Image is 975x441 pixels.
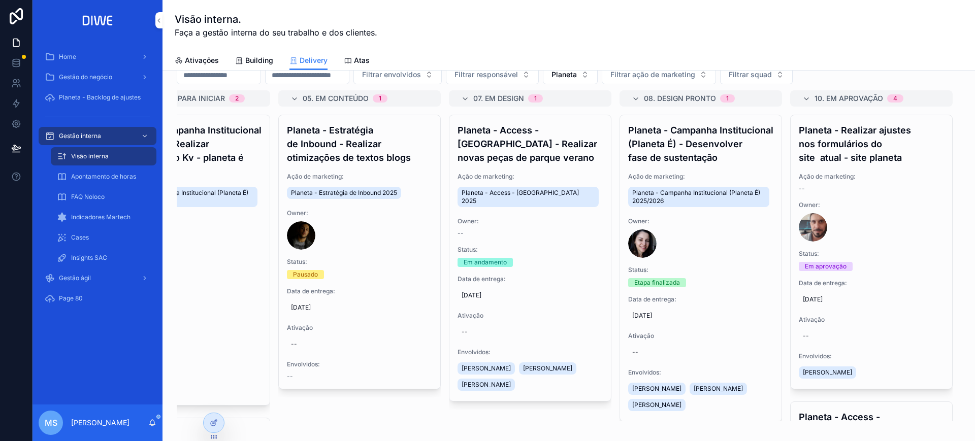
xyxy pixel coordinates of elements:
div: -- [291,340,297,348]
span: [DATE] [632,312,769,320]
span: [PERSON_NAME] [632,385,681,393]
button: Select Button [720,65,793,84]
a: Atas [344,51,370,72]
div: Em andamento [464,258,507,267]
span: Visão interna [71,152,109,160]
span: Data de entrega: [458,275,603,283]
span: [PERSON_NAME] [462,364,511,372]
span: Ativação [799,316,944,324]
span: [DATE] [462,291,599,299]
div: Etapa finalizada [634,278,680,287]
h1: Visão interna. [175,12,377,26]
a: Insights SAC [51,249,156,267]
span: 10. Em aprovação [815,93,883,104]
div: scrollable content [32,41,162,321]
span: Gestão do negócio [59,73,112,81]
h4: Planeta - Realizar ajustes nos formulários do site atual - site planeta [799,123,944,164]
span: Cases [71,233,89,242]
span: Filtrar squad [729,70,772,80]
a: Planeta - Campanha Institucional (Planeta É) - Realizar atualização do Kv - planeta éAção de mark... [108,115,270,405]
span: Ativação [628,332,773,340]
a: FAQ Noloco [51,188,156,206]
div: 1 [726,94,729,103]
a: Planeta - Access - [GEOGRAPHIC_DATA] - Realizar novas peças de parque veranoAção de marketing:Pla... [449,115,611,401]
p: [PERSON_NAME] [71,418,129,428]
div: 2 [235,94,239,103]
span: Home [59,53,76,61]
span: [DATE] [803,295,940,303]
span: -- [287,372,293,381]
h4: Planeta - Campanha Institucional (Planeta É) - Realizar atualização do Kv - planeta é [116,123,262,164]
span: Ativações [185,55,219,65]
a: Planeta - Estratégia de Inbound - Realizar otimizações de textos blogsAção de marketing:Planeta -... [278,115,441,389]
a: Visão interna [51,147,156,165]
a: Apontamento de horas [51,167,156,186]
span: Ativação [458,312,603,320]
div: Pausado [293,270,318,279]
span: Owner: [799,201,944,209]
span: [DATE] [120,312,257,320]
span: Delivery [300,55,328,65]
a: Home [39,48,156,66]
span: Filtrar envolvidos [362,70,421,80]
div: 4 [893,94,897,103]
a: Gestão ágil [39,269,156,287]
h4: Planeta - Campanha Institucional (Planeta É) - Desenvolver fase de sustentação [628,123,773,164]
span: Envolvidos: [287,360,432,368]
span: Data de entrega: [287,287,432,295]
a: Building [235,51,273,72]
span: Status: [628,266,773,274]
span: [PERSON_NAME] [632,401,681,409]
a: Delivery [289,51,328,71]
a: Planeta - Campanha Institucional (Planeta É) - Desenvolver fase de sustentaçãoAção de marketing:P... [620,115,782,422]
span: Planeta - Estratégia de Inbound 2025 [291,189,397,197]
span: Data de entrega: [799,279,944,287]
h4: Planeta - Access - [GEOGRAPHIC_DATA] - Realizar novas peças de parque verano [458,123,603,164]
span: Filtrar responsável [454,70,518,80]
span: Ativação [287,324,432,332]
div: -- [462,328,468,336]
span: Status: [287,258,432,266]
button: Select Button [353,65,442,84]
span: Owner: [458,217,603,225]
span: Status: [458,246,603,254]
span: [PERSON_NAME] [523,364,572,372]
div: 1 [379,94,381,103]
span: [PERSON_NAME] [803,368,852,377]
span: Ação de marketing: [116,173,262,181]
span: Owner: [116,217,262,225]
img: App logo [79,12,116,28]
span: Ação de marketing: [458,173,603,181]
span: [PERSON_NAME] [462,381,511,389]
span: Building [245,55,273,65]
span: Indicadores Martech [71,213,131,221]
span: Planeta [551,70,577,80]
span: Status: [799,250,944,258]
span: Planeta - Backlog de ajustes [59,93,141,101]
span: Data de entrega: [628,295,773,303]
span: Insights SAC [71,254,107,262]
span: Planeta - Campanha Institucional (Planeta É) 2025/2026 [632,189,765,205]
span: Envolvidos: [628,368,773,377]
span: Filtrar ação de marketing [610,70,695,80]
h4: Planeta - Estratégia de Inbound - Realizar otimizações de textos blogs [287,123,432,164]
div: -- [803,332,809,340]
span: 05. Em conteúdo [303,93,369,104]
span: [PERSON_NAME] [694,385,743,393]
span: Ação de marketing: [628,173,773,181]
button: Select Button [543,65,598,84]
span: -- [458,229,464,238]
span: Planeta - Access - [GEOGRAPHIC_DATA] 2025 [462,189,595,205]
span: Status: [116,266,262,274]
span: Data de entrega: [116,295,262,303]
span: Gestão interna [59,132,101,140]
a: Gestão do negócio [39,68,156,86]
span: Envolvidos: [458,348,603,356]
span: Owner: [287,209,432,217]
span: Atas [354,55,370,65]
a: Ativações [175,51,219,72]
span: 07. Em design [473,93,524,104]
div: Em aprovação [805,262,847,271]
span: 02. Pronto para iniciar [132,93,225,104]
span: Page 80 [59,294,83,302]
